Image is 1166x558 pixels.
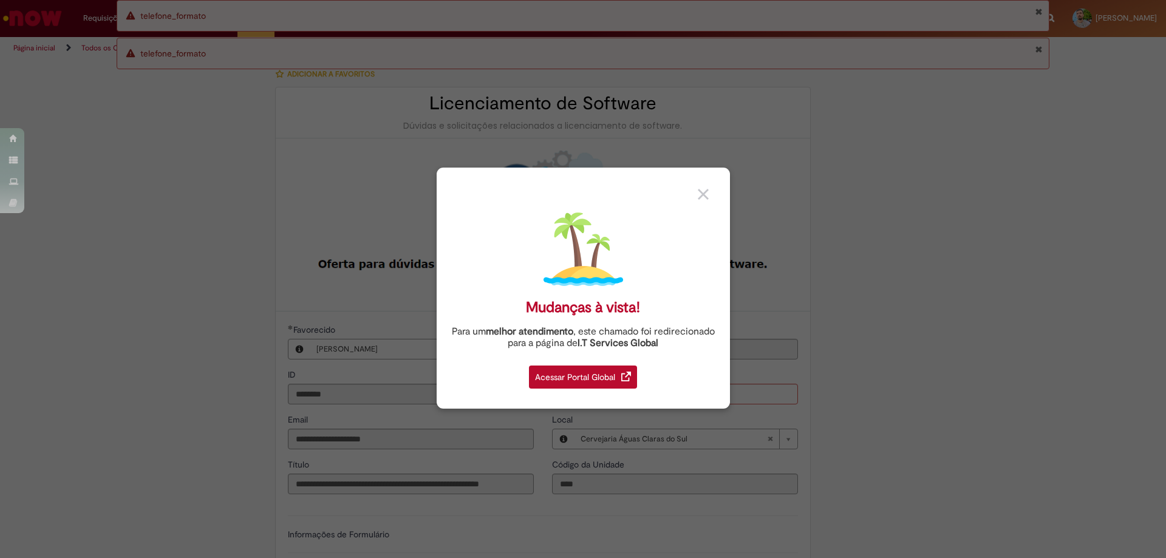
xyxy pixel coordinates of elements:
img: redirect_link.png [621,372,631,381]
strong: melhor atendimento [486,325,573,338]
a: Acessar Portal Global [529,359,637,389]
div: Acessar Portal Global [529,366,637,389]
div: Para um , este chamado foi redirecionado para a página de [446,326,721,349]
img: close_button_grey.png [698,189,709,200]
a: I.T Services Global [578,330,658,349]
div: Mudanças à vista! [526,299,640,316]
img: island.png [544,209,623,289]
